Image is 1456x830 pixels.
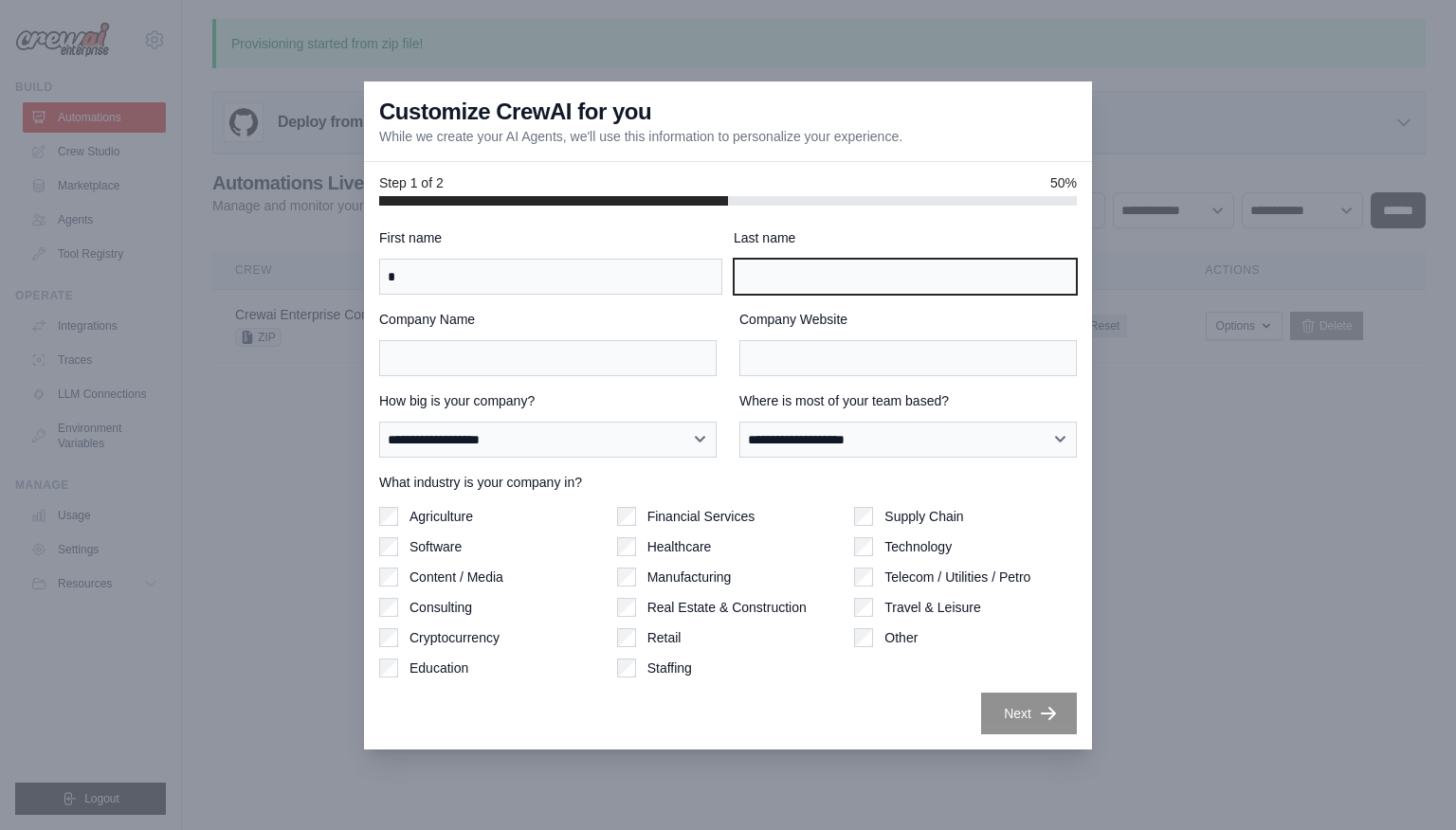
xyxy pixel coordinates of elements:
label: Telecom / Utilities / Petro [884,568,1030,586]
label: Where is most of your team based? [739,391,1077,410]
label: Technology [884,537,952,556]
label: Staffing [647,659,692,677]
label: Travel & Leisure [884,598,980,617]
h3: Customize CrewAI for you [379,97,651,127]
label: Healthcare [647,537,712,556]
label: Cryptocurrency [409,628,500,647]
label: What industry is your company in? [379,473,1077,492]
label: Manufacturing [647,568,732,586]
span: Step 1 of 2 [379,173,444,192]
label: Last name [734,228,1077,247]
label: Company Name [379,310,717,329]
label: Real Estate & Construction [647,598,807,617]
label: Education [409,659,468,677]
label: Financial Services [647,507,755,526]
label: Other [884,628,918,647]
label: Company Website [739,310,1077,329]
label: Retail [647,628,682,647]
label: How big is your company? [379,391,717,410]
label: Supply Chain [884,507,963,526]
label: First name [379,228,722,247]
label: Consulting [409,598,472,617]
button: Next [981,693,1077,734]
label: Software [409,537,462,556]
label: Content / Media [409,568,503,586]
p: While we create your AI Agents, we'll use this information to personalize your experience. [379,127,902,146]
label: Agriculture [409,507,473,526]
span: 50% [1050,173,1077,192]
